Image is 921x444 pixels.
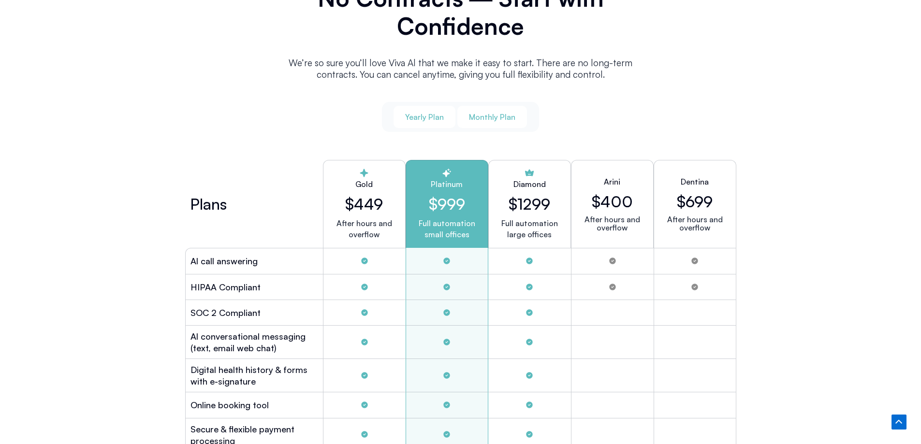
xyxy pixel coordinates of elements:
h2: Dentina [681,176,709,187]
h2: $999 [414,195,480,213]
h2: Online booking tool [190,399,269,411]
h2: HIPAA Compliant [190,281,261,293]
p: After hours and overflow [579,215,645,232]
h2: Al call answering [190,255,258,267]
p: Full automation large offices [501,218,558,240]
h2: $400 [592,192,633,211]
p: After hours and overflow [662,215,728,232]
p: Full automation small offices [414,218,480,240]
h2: Diamond [513,178,546,190]
p: We’re so sure you’ll love Viva Al that we make it easy to start. There are no long-term contracts... [277,57,644,80]
h2: SOC 2 Compliant [190,307,261,318]
h2: Digital health history & forms with e-signature [190,364,318,387]
h2: Arini [604,176,620,187]
h2: $699 [677,192,713,211]
h2: Plans [190,198,227,210]
h2: Al conversational messaging (text, email web chat) [190,330,318,354]
span: Yearly Plan [405,112,444,122]
h2: $449 [331,195,397,213]
h2: Platinum [414,178,480,190]
h2: Gold [331,178,397,190]
p: After hours and overflow [331,218,397,240]
h2: $1299 [509,195,550,213]
span: Monthly Plan [469,112,515,122]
